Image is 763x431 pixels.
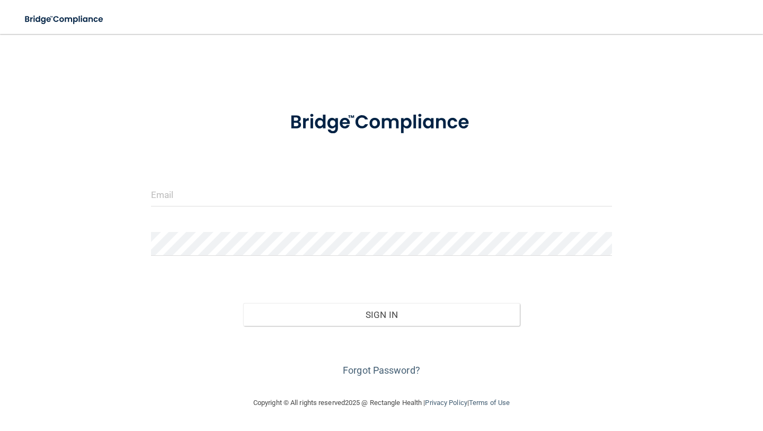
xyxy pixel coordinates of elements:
[425,399,467,407] a: Privacy Policy
[16,8,113,30] img: bridge_compliance_login_screen.278c3ca4.svg
[270,98,493,148] img: bridge_compliance_login_screen.278c3ca4.svg
[243,303,520,326] button: Sign In
[188,386,575,420] div: Copyright © All rights reserved 2025 @ Rectangle Health | |
[343,365,420,376] a: Forgot Password?
[469,399,510,407] a: Terms of Use
[151,183,612,206] input: Email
